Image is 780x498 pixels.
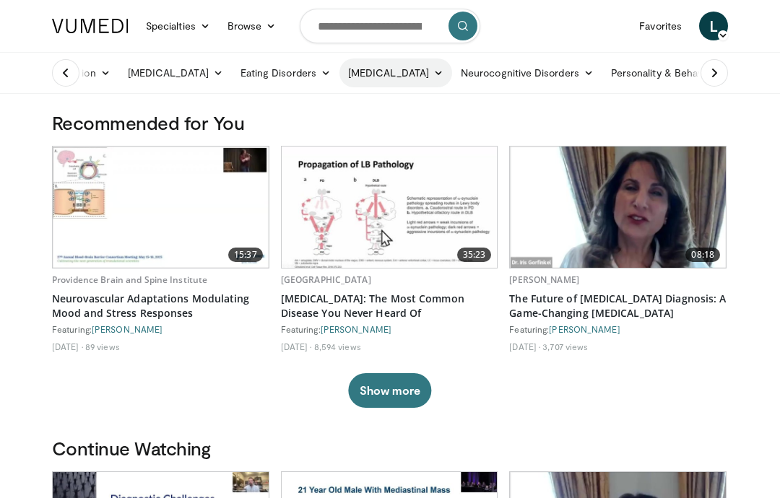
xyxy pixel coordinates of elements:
[457,248,492,262] span: 35:23
[509,274,579,286] a: [PERSON_NAME]
[228,248,263,262] span: 15:37
[321,324,391,334] a: [PERSON_NAME]
[510,147,726,268] a: 08:18
[52,341,83,352] li: [DATE]
[630,12,690,40] a: Favorites
[137,12,219,40] a: Specialties
[52,19,129,33] img: VuMedi Logo
[300,9,480,43] input: Search topics, interventions
[53,147,268,268] img: 4562edde-ec7e-4758-8328-0659f7ef333d.620x360_q85_upscale.jpg
[282,147,498,268] a: 35:23
[509,341,540,352] li: [DATE]
[339,58,452,87] a: [MEDICAL_DATA]
[281,292,498,320] a: [MEDICAL_DATA]: The Most Common Disease You Never Heard Of
[52,292,269,320] a: Neurovascular Adaptations Modulating Mood and Stress Responses
[509,323,727,335] div: Featuring:
[282,147,497,268] img: 45f5f8ca-7827-4f87-a5a6-5eea0093adca.620x360_q85_upscale.jpg
[219,12,285,40] a: Browse
[542,341,588,352] li: 3,707 views
[52,323,269,335] div: Featuring:
[53,147,269,268] a: 15:37
[281,341,312,352] li: [DATE]
[92,324,162,334] a: [PERSON_NAME]
[685,248,720,262] span: 08:18
[52,111,728,134] h3: Recommended for You
[511,147,726,268] img: 5773f076-af47-4b25-9313-17a31d41bb95.620x360_q85_upscale.jpg
[281,274,371,286] a: [GEOGRAPHIC_DATA]
[232,58,339,87] a: Eating Disorders
[509,292,727,320] a: The Future of [MEDICAL_DATA] Diagnosis: A Game-Changing [MEDICAL_DATA]
[348,373,431,408] button: Show more
[549,324,620,334] a: [PERSON_NAME]
[52,274,207,286] a: Providence Brain and Spine Institute
[452,58,602,87] a: Neurocognitive Disorders
[281,323,498,335] div: Featuring:
[699,12,728,40] a: L
[314,341,361,352] li: 8,594 views
[85,341,120,352] li: 89 views
[52,437,728,460] h3: Continue Watching
[119,58,232,87] a: [MEDICAL_DATA]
